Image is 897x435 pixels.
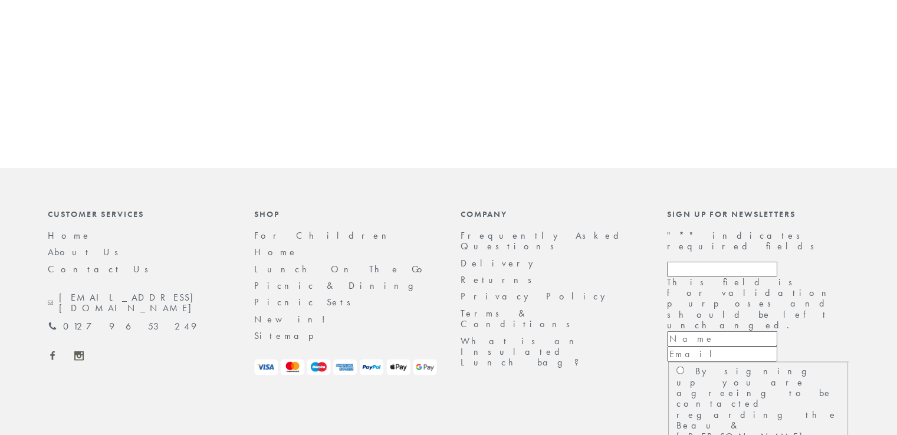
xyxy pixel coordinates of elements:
[48,321,196,332] a: 01279 653 249
[461,257,540,269] a: Delivery
[461,229,626,252] a: Frequently Asked Questions
[461,273,540,286] a: Returns
[667,230,850,252] p: " " indicates required fields
[667,209,850,219] div: Sign up for newsletters
[254,229,396,242] a: For Children
[254,329,330,342] a: Sitemap
[461,290,612,302] a: Privacy Policy
[48,292,231,314] a: [EMAIL_ADDRESS][DOMAIN_NAME]
[667,277,850,331] div: This field is for validation purposes and should be left unchanged.
[667,331,777,347] input: Name
[48,209,231,219] div: Customer Services
[254,360,437,375] img: payment-logos.png
[461,307,578,330] a: Terms & Conditions
[254,209,437,219] div: Shop
[667,347,777,362] input: Email
[461,209,643,219] div: Company
[48,263,156,275] a: Contact Us
[254,263,429,275] a: Lunch On The Go
[254,246,298,258] a: Home
[254,279,425,292] a: Picnic & Dining
[461,335,589,369] a: What is an Insulated Lunch bag?
[254,313,334,325] a: New in!
[48,246,126,258] a: About Us
[254,296,359,308] a: Picnic Sets
[48,229,91,242] a: Home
